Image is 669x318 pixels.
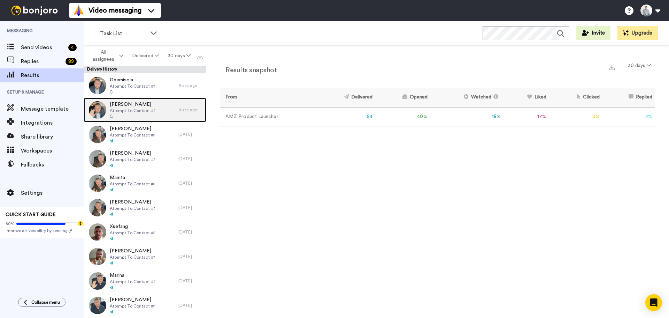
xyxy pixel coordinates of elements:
[21,43,66,52] span: Send videos
[110,108,155,113] span: Attempt To Contact #1
[84,269,206,293] a: MarinaAttempt To Contact #1[DATE]
[110,272,155,279] span: Marina
[315,107,375,126] td: 84
[617,26,658,40] button: Upgrade
[110,83,155,89] span: Attempt To Contact #1
[89,150,106,168] img: db3818fe-9297-4df3-a0d4-776c74c1209e-thumb.jpg
[110,132,155,138] span: Attempt To Contact #1
[89,77,106,94] img: 769602b0-4470-4887-90cf-38115980a841-thumb.jpg
[110,206,155,211] span: Attempt To Contact #1
[503,107,549,126] td: 17 %
[110,76,155,83] span: Gbemisola
[84,293,206,318] a: [PERSON_NAME]Attempt To Contact #1[DATE]
[110,230,155,236] span: Attempt To Contact #1
[178,156,203,162] div: [DATE]
[21,119,84,127] span: Integrations
[110,101,155,108] span: [PERSON_NAME]
[31,299,60,305] span: Collapse menu
[21,71,84,80] span: Results
[89,223,106,241] img: 37bc4f09-9540-4f31-8996-ef6779f82ed7-thumb.jpg
[128,50,163,62] button: Delivered
[624,59,655,72] button: 30 days
[315,88,375,107] th: Delivered
[77,220,84,227] div: Tooltip anchor
[110,199,155,206] span: [PERSON_NAME]
[178,303,203,308] div: [DATE]
[84,73,206,98] a: GbemisolaAttempt To Contact #19 sec ago
[178,229,203,235] div: [DATE]
[84,220,206,244] a: XuefangAttempt To Contact #1[DATE]
[110,174,155,181] span: Mamta
[84,244,206,269] a: [PERSON_NAME]Attempt To Contact #1[DATE]
[178,254,203,259] div: [DATE]
[110,150,155,157] span: [PERSON_NAME]
[430,107,503,126] td: 18 %
[84,122,206,147] a: [PERSON_NAME]Attempt To Contact #1[DATE]
[84,98,206,122] a: [PERSON_NAME]Attempt To Contact #111 sec ago
[110,247,155,254] span: [PERSON_NAME]
[110,303,155,309] span: Attempt To Contact #1
[178,83,203,88] div: 9 sec ago
[375,88,430,107] th: Opened
[503,88,549,107] th: Liked
[576,26,610,40] button: Invite
[8,6,61,15] img: bj-logo-header-white.svg
[609,65,615,70] img: export.svg
[21,147,84,155] span: Workspaces
[89,199,106,216] img: 7766a8cf-e5bc-4c8c-8b0e-079df56ad368-thumb.jpg
[549,107,602,126] td: 0 %
[84,66,206,73] div: Delivery History
[18,298,66,307] button: Collapse menu
[84,195,206,220] a: [PERSON_NAME]Attempt To Contact #1[DATE]
[89,175,106,192] img: 4a864fb3-9afc-499b-997d-6723f66a7f1b-thumb.jpg
[110,254,155,260] span: Attempt To Contact #1
[89,126,106,143] img: ce478992-febc-4bfb-885b-a64bcd8de181-thumb.jpg
[602,88,655,107] th: Replied
[110,296,155,303] span: [PERSON_NAME]
[66,58,77,65] div: 89
[84,171,206,195] a: MamtaAttempt To Contact #1[DATE]
[21,133,84,141] span: Share library
[73,5,84,16] img: vm-color.svg
[178,132,203,137] div: [DATE]
[100,29,147,38] span: Task List
[68,44,77,51] div: 4
[110,125,155,132] span: [PERSON_NAME]
[197,54,203,59] img: export.svg
[110,181,155,187] span: Attempt To Contact #1
[430,88,503,107] th: Watched
[110,157,155,162] span: Attempt To Contact #1
[178,107,203,113] div: 11 sec ago
[90,49,118,63] span: All assignees
[178,180,203,186] div: [DATE]
[85,46,128,66] button: All assignees
[607,62,617,72] button: Export a summary of each team member’s results that match this filter now.
[84,147,206,171] a: [PERSON_NAME]Attempt To Contact #1[DATE]
[6,212,56,217] span: QUICK START GUIDE
[220,66,277,74] h2: Results snapshot
[6,228,78,234] span: Improve deliverability by sending [PERSON_NAME]’s from your own email
[21,57,63,66] span: Replies
[89,101,106,119] img: 1c0306c6-3952-4b8c-8fb7-76a2135e68b8-thumb.jpg
[89,297,106,314] img: 8cbeeb45-0c31-4241-9ddc-7e3c02c52fbd-thumb.jpg
[89,6,141,15] span: Video messaging
[21,161,84,169] span: Fallbacks
[220,88,315,107] th: From
[89,272,106,290] img: 80c51c7d-c659-40f9-9d62-229c46554a5e-thumb.jpg
[178,278,203,284] div: [DATE]
[375,107,430,126] td: 40 %
[110,223,155,230] span: Xuefang
[163,50,195,62] button: 30 days
[89,248,106,265] img: 3a6b8404-a491-448d-8173-57f1d2b33a5e-thumb.jpg
[602,107,655,126] td: 2 %
[220,107,315,126] td: AMZ Product Launcher
[645,294,662,311] div: Open Intercom Messenger
[178,205,203,210] div: [DATE]
[21,189,84,197] span: Settings
[195,51,205,61] button: Export all results that match these filters now.
[110,279,155,284] span: Attempt To Contact #1
[6,221,15,227] span: 80%
[549,88,602,107] th: Clicked
[21,105,84,113] span: Message template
